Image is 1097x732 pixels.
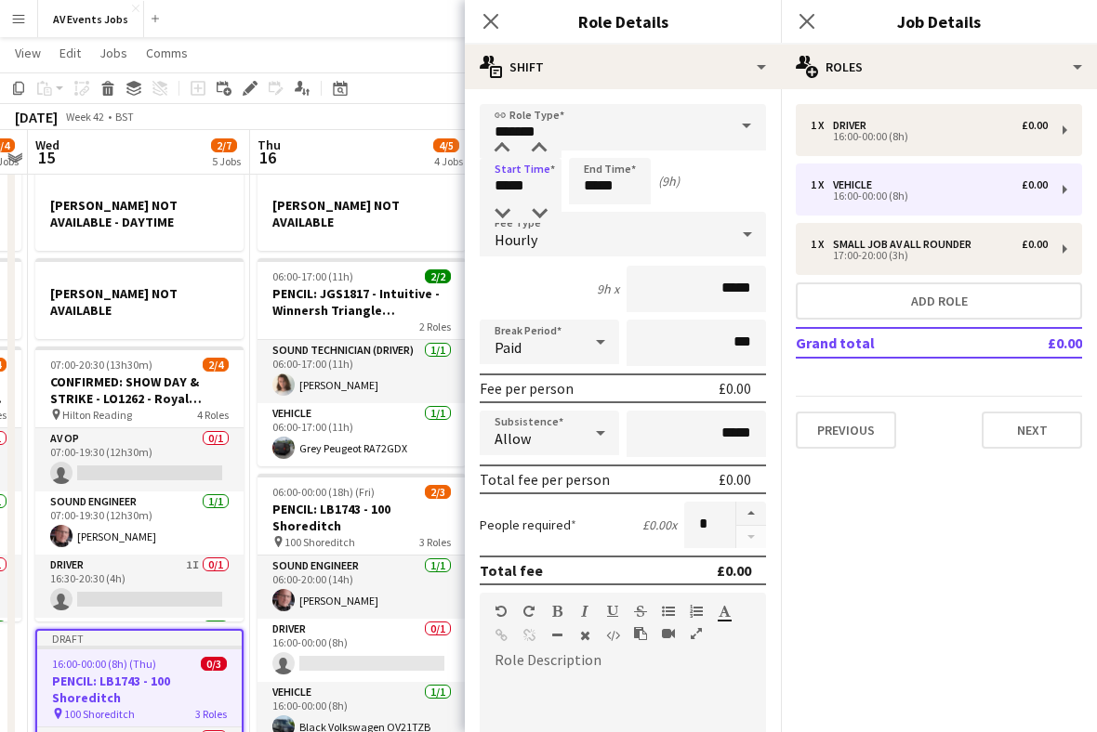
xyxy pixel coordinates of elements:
span: Paid [495,338,522,357]
button: Fullscreen [690,626,703,641]
span: Allow [495,429,531,448]
a: Edit [52,41,88,65]
div: [DATE] [15,108,58,126]
span: 2/7 [211,138,237,152]
button: Undo [495,604,508,619]
h3: PENCIL: LB1743 - 100 Shoreditch [37,673,242,706]
button: AV Events Jobs [38,1,144,37]
span: Wed [35,137,59,153]
app-job-card: 06:00-17:00 (11h)2/2PENCIL: JGS1817 - Intuitive - Winnersh Triangle Presentation2 RolesSound tech... [258,258,466,466]
div: 16:00-00:00 (8h) [811,132,1048,141]
app-job-card: [PERSON_NAME] NOT AVAILABLE [35,258,244,339]
div: £0.00 [1022,178,1048,191]
div: Total fee [480,561,543,580]
app-card-role: Driver1I0/116:30-20:30 (4h) [35,555,244,618]
div: Draft [37,631,242,646]
span: 16:00-00:00 (8h) (Thu) [52,657,156,671]
span: 16 [255,147,281,168]
span: Comms [146,45,188,61]
label: People required [480,516,576,533]
h3: Role Details [465,9,781,33]
div: £0.00 [1022,119,1048,132]
button: Insert video [662,626,675,641]
button: Add role [796,282,1082,320]
app-card-role: Sound Engineer1/107:00-19:30 (12h30m)[PERSON_NAME] [35,491,244,555]
app-card-role: Sound technician (Driver)1/106:00-17:00 (11h)[PERSON_NAME] [258,340,466,403]
h3: PENCIL: JGS1817 - Intuitive - Winnersh Triangle Presentation [258,285,466,319]
span: Thu [258,137,281,153]
span: 2/2 [425,269,451,283]
div: 17:00-20:00 (3h) [811,251,1048,260]
span: Edit [59,45,81,61]
span: Week 42 [61,110,108,124]
app-card-role: Vehicle1/1 [35,618,244,681]
app-card-role: Sound Engineer1/106:00-20:00 (14h)[PERSON_NAME] [258,556,466,619]
span: 2/4 [203,358,229,372]
span: Hourly [495,230,537,249]
td: £0.00 [994,328,1082,358]
div: 1 x [811,119,833,132]
div: Total fee per person [480,470,610,489]
div: £0.00 [717,561,751,580]
button: Ordered List [690,604,703,619]
td: Grand total [796,328,994,358]
button: Paste as plain text [634,626,647,641]
span: 2 Roles [419,320,451,333]
button: Redo [522,604,535,619]
span: 07:00-20:30 (13h30m) [50,358,152,372]
div: £0.00 [719,470,751,489]
h3: [PERSON_NAME] NOT AVAILABLE [258,197,466,230]
span: 3 Roles [195,707,227,721]
span: 0/3 [201,657,227,671]
button: Text Color [718,604,731,619]
span: 4/5 [433,138,459,152]
span: 3 Roles [419,535,451,549]
button: Horizontal Line [550,628,563,643]
div: Vehicle [833,178,879,191]
app-job-card: [PERSON_NAME] NOT AVAILABLE - DAYTIME [35,170,244,251]
div: 07:00-20:30 (13h30m)2/4CONFIRMED: SHOW DAY & STRIKE - LO1262 - Royal College of Physicians - Upda... [35,346,244,621]
button: Bold [550,604,563,619]
app-job-card: [PERSON_NAME] NOT AVAILABLE [258,170,466,251]
div: £0.00 x [642,516,677,533]
span: 06:00-00:00 (18h) (Fri) [272,485,375,499]
button: Next [982,412,1082,449]
button: Unordered List [662,604,675,619]
div: 4 Jobs [434,154,463,168]
h3: Job Details [781,9,1097,33]
div: 1 x [811,178,833,191]
div: 5 Jobs [212,154,241,168]
app-card-role: Driver0/116:00-00:00 (8h) [258,619,466,682]
div: 1 x [811,238,833,251]
button: Clear Formatting [578,628,591,643]
a: View [7,41,48,65]
div: 9h x [597,281,619,297]
span: 4 Roles [197,408,229,422]
h3: PENCIL: LB1743 - 100 Shoreditch [258,501,466,534]
div: BST [115,110,134,124]
span: 100 Shoreditch [284,535,355,549]
h3: [PERSON_NAME] NOT AVAILABLE [35,285,244,319]
button: HTML Code [606,628,619,643]
a: Jobs [92,41,135,65]
div: Fee per person [480,379,574,398]
button: Previous [796,412,896,449]
span: 100 Shoreditch [64,707,135,721]
span: 06:00-17:00 (11h) [272,269,353,283]
div: £0.00 [1022,238,1048,251]
div: (9h) [658,173,680,190]
app-card-role: Vehicle1/106:00-17:00 (11h)Grey Peugeot RA72GDX [258,403,466,466]
button: Strikethrough [634,604,647,619]
h3: [PERSON_NAME] NOT AVAILABLE - DAYTIME [35,197,244,230]
span: Hilton Reading [62,408,132,422]
span: 15 [33,147,59,168]
div: Shift [465,45,781,89]
app-card-role: AV Op0/107:00-19:30 (12h30m) [35,428,244,491]
div: Driver [833,119,874,132]
span: Jobs [99,45,127,61]
button: Italic [578,604,591,619]
span: View [15,45,41,61]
